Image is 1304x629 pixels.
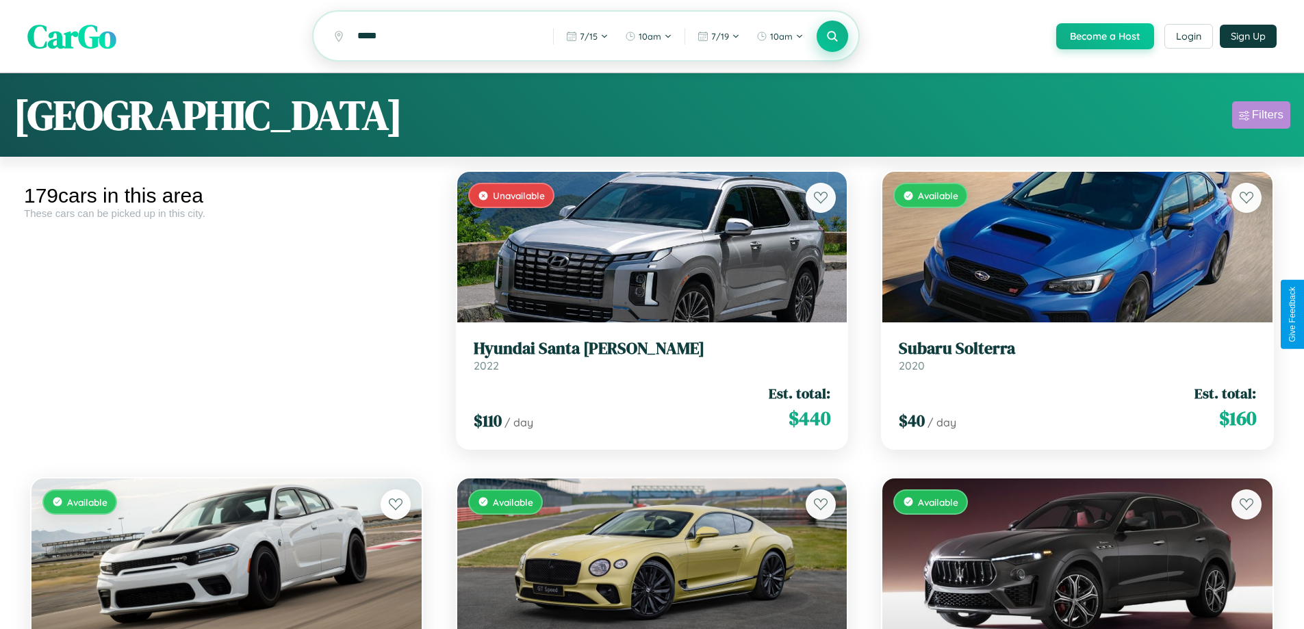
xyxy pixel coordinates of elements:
[1220,25,1277,48] button: Sign Up
[1056,23,1154,49] button: Become a Host
[1219,405,1256,432] span: $ 160
[711,31,729,42] span: 7 / 19
[691,25,747,47] button: 7/19
[504,415,533,429] span: / day
[493,190,545,201] span: Unavailable
[67,496,107,508] span: Available
[918,496,958,508] span: Available
[899,339,1256,372] a: Subaru Solterra2020
[474,409,502,432] span: $ 110
[899,359,925,372] span: 2020
[770,31,793,42] span: 10am
[27,14,116,59] span: CarGo
[1288,287,1297,342] div: Give Feedback
[474,359,499,372] span: 2022
[769,383,830,403] span: Est. total:
[24,184,429,207] div: 179 cars in this area
[1232,101,1290,129] button: Filters
[559,25,615,47] button: 7/15
[474,339,831,372] a: Hyundai Santa [PERSON_NAME]2022
[474,339,831,359] h3: Hyundai Santa [PERSON_NAME]
[639,31,661,42] span: 10am
[899,339,1256,359] h3: Subaru Solterra
[1164,24,1213,49] button: Login
[580,31,598,42] span: 7 / 15
[14,87,402,143] h1: [GEOGRAPHIC_DATA]
[1194,383,1256,403] span: Est. total:
[928,415,956,429] span: / day
[918,190,958,201] span: Available
[24,207,429,219] div: These cars can be picked up in this city.
[899,409,925,432] span: $ 40
[618,25,679,47] button: 10am
[1252,108,1283,122] div: Filters
[789,405,830,432] span: $ 440
[493,496,533,508] span: Available
[750,25,810,47] button: 10am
